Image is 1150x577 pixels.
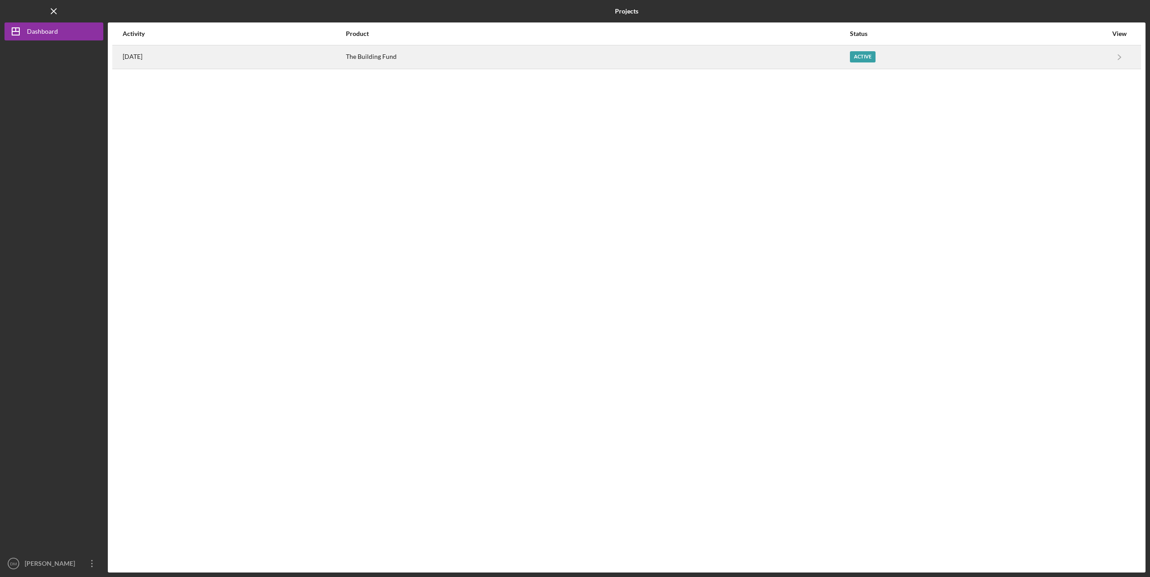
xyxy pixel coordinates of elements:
time: 2025-09-27 16:17 [123,53,142,60]
button: Dashboard [4,22,103,40]
div: Dashboard [27,22,58,43]
div: View [1108,30,1131,37]
button: DM[PERSON_NAME] [4,555,103,573]
div: [PERSON_NAME] [22,555,81,575]
div: Activity [123,30,345,37]
div: Product [346,30,849,37]
div: Active [850,51,876,62]
div: The Building Fund [346,46,849,68]
text: DM [10,561,17,566]
b: Projects [615,8,638,15]
div: Status [850,30,1107,37]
